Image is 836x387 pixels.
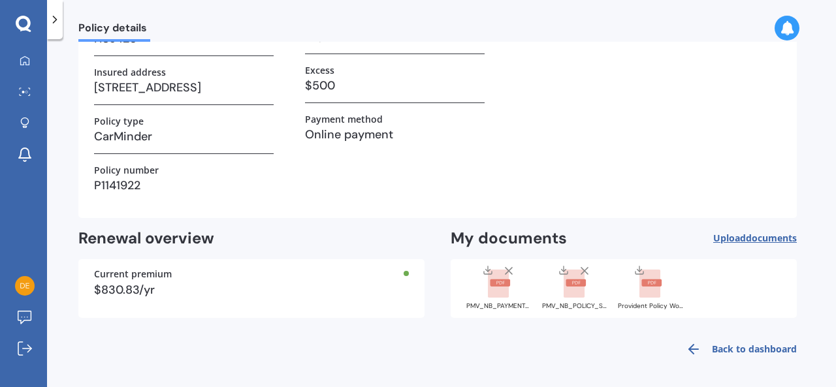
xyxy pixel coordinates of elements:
[94,78,274,97] h3: [STREET_ADDRESS]
[466,303,532,309] div: PMV_NB_PAYMENT_ADVICE_1275174.pdf
[451,228,567,249] h2: My documents
[305,125,485,144] h3: Online payment
[746,232,797,244] span: documents
[94,164,159,176] label: Policy number
[542,303,607,309] div: PMV_NB_POLICY_SCHEDULE_1275173.pdf
[94,67,166,78] label: Insured address
[78,228,425,249] h2: Renewal overview
[618,303,683,309] div: Provident Policy Wording.pdf
[305,65,334,76] label: Excess
[15,276,35,296] img: 29993f5d12ce95758d6b1f5a22e30040
[713,233,797,243] span: Upload
[78,22,150,39] span: Policy details
[678,333,797,365] a: Back to dashboard
[94,127,274,146] h3: CarMinder
[305,114,383,125] label: Payment method
[94,176,274,195] h3: P1141922
[94,284,409,296] div: $830.83/yr
[94,270,409,279] div: Current premium
[305,76,485,95] h3: $500
[94,116,144,127] label: Policy type
[713,228,797,249] button: Uploaddocuments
